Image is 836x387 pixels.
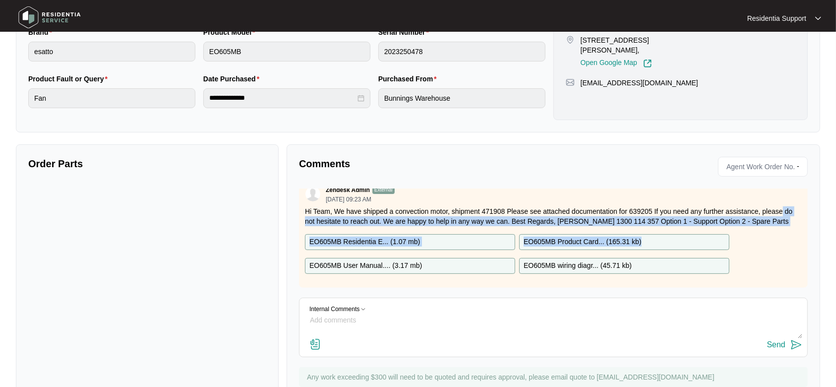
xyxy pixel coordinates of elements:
[305,187,320,201] img: user.svg
[359,306,367,313] img: Dropdown-Icon
[581,59,652,68] a: Open Google Map
[581,78,698,88] p: [EMAIL_ADDRESS][DOMAIN_NAME]
[28,74,112,84] label: Product Fault or Query
[797,159,803,174] p: -
[566,35,575,44] img: map-pin
[309,338,321,350] img: file-attachment-doc.svg
[643,59,652,68] img: Link-External
[378,88,545,108] input: Purchased From
[28,157,266,171] p: Order Parts
[305,206,802,226] p: Hi Team, We have shipped a convection motor, shipment 471908 Please see attached documentation fo...
[28,88,195,108] input: Product Fault or Query
[203,42,370,62] input: Product Model
[209,93,356,103] input: Date Purchased
[767,340,785,349] div: Send
[372,186,395,194] p: External
[790,339,802,351] img: send-icon.svg
[747,13,806,23] p: Residentia Support
[299,157,546,171] p: Comments
[722,159,795,174] span: Agent Work Order No.
[767,338,802,352] button: Send
[378,74,441,84] label: Purchased From
[203,74,263,84] label: Date Purchased
[566,78,575,87] img: map-pin
[307,372,803,382] p: Any work exceeding $300 will need to be quoted and requires approval, please email quote to [EMAI...
[524,237,641,248] p: EO605MB Product Card... ( 165.31 kb )
[378,42,545,62] input: Serial Number
[326,196,395,202] p: [DATE] 09:23 AM
[309,306,359,313] p: Internal Comments
[815,16,821,21] img: dropdown arrow
[309,260,422,271] p: EO605MB User Manual.... ( 3.17 mb )
[15,2,84,32] img: residentia service logo
[581,35,700,55] p: [STREET_ADDRESS][PERSON_NAME],
[524,260,632,271] p: EO605MB wiring diagr... ( 45.71 kb )
[28,42,195,62] input: Brand
[326,186,370,194] p: Zendesk Admin
[309,237,420,248] p: EO605MB Residentia E... ( 1.07 mb )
